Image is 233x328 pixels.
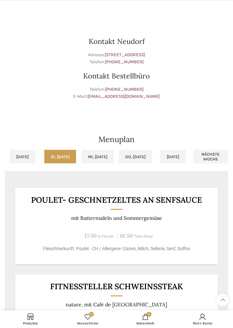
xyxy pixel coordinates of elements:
[216,293,229,306] a: Scroll to top button
[177,321,228,325] span: Mein Konto
[105,59,144,65] a: [PHONE_NUMBER]
[2,312,59,326] a: Produkte
[105,87,144,92] a: [PHONE_NUMBER]
[98,234,114,239] span: In-House
[160,150,186,163] a: [DATE]
[174,312,232,326] a: Mein Konto
[5,86,228,100] p: Telefon: E-Mail:
[62,321,114,325] span: Wunschliste
[119,150,152,163] a: Do, [DATE]
[59,312,117,326] div: Meine Wunschliste
[59,312,117,326] a: 0 Wunschliste
[10,150,35,163] a: [DATE]
[23,245,210,252] p: Fleischherkunft: Poulet - CH / Allergene: Gluten, Milch, Sellerie, Senf, Sulfite
[116,312,174,326] a: 0 Warenkorb
[82,150,114,163] a: Mi, [DATE]
[23,215,210,221] p: mit Butternudeln und Sommergemüse
[89,312,94,317] span: 0
[193,150,228,163] a: Nächste Woche
[105,52,145,57] a: [STREET_ADDRESS]
[23,282,210,291] h3: Fitnessteller Schweinssteak
[120,232,133,239] span: 16.50
[120,321,171,325] span: Warenkorb
[87,94,160,99] a: [EMAIL_ADDRESS][DOMAIN_NAME]
[134,234,153,239] span: Take-Away
[5,72,228,79] h3: Kontakt Bestellbüro
[84,232,96,239] span: 17.50
[23,302,210,308] p: nature, mit Café de [GEOGRAPHIC_DATA]
[116,312,174,326] div: My cart
[5,136,228,143] h2: Menuplan
[23,196,210,204] h3: Poulet- Geschnetzeltes an Senfsauce
[5,321,56,325] span: Produkte
[5,38,228,45] h3: Kontakt Neudorf
[5,51,228,66] p: Adresse: Telefon:
[147,312,151,317] span: 0
[44,150,76,163] a: Di, [DATE]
